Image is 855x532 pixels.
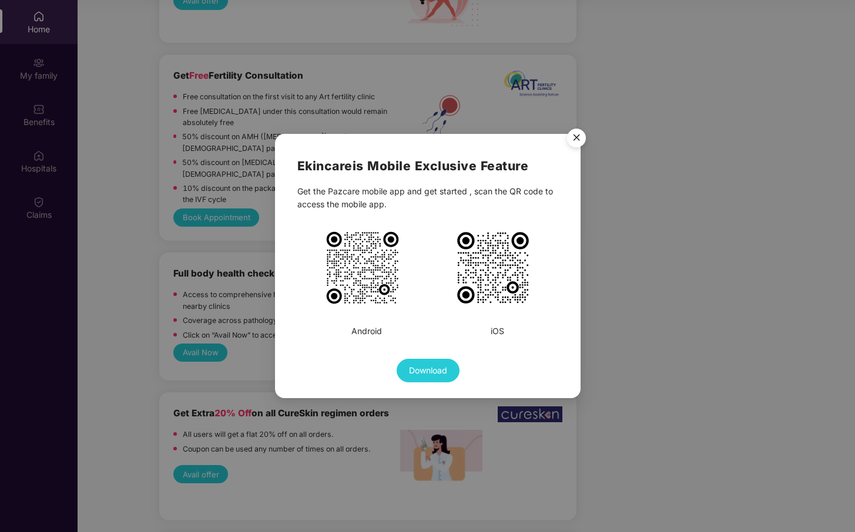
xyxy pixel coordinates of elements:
[297,185,558,211] div: Get the Pazcare mobile app and get started , scan the QR code to access the mobile app.
[455,230,531,306] img: PiA8c3ZnIHdpZHRoPSIxMDIzIiBoZWlnaHQ9IjEwMjMiIHZpZXdCb3g9Ii0xIC0xIDMxIDMxIiB4bWxucz0iaHR0cDovL3d3d...
[297,156,558,176] h2: Ekincare is Mobile Exclusive Feature
[560,123,592,154] button: Close
[560,123,593,156] img: svg+xml;base64,PHN2ZyB4bWxucz0iaHR0cDovL3d3dy53My5vcmcvMjAwMC9zdmciIHdpZHRoPSI1NiIgaGVpZ2h0PSI1Ni...
[324,230,400,306] img: PiA8c3ZnIHdpZHRoPSIxMDE1IiBoZWlnaHQ9IjEwMTUiIHZpZXdCb3g9Ii0xIC0xIDM1IDM1IiB4bWxucz0iaHR0cDovL3d3d...
[490,325,504,338] div: iOS
[408,364,447,377] span: Download
[351,325,382,338] div: Android
[396,359,459,382] button: Download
